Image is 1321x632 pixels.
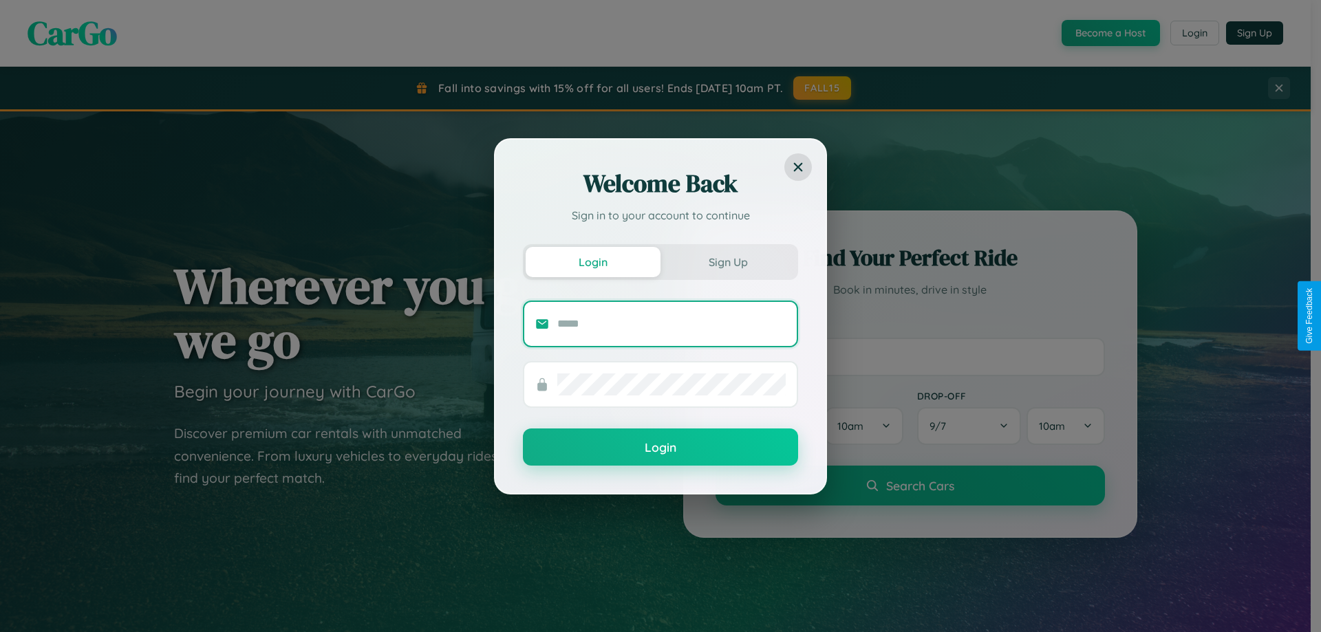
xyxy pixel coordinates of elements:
[523,428,798,466] button: Login
[526,247,660,277] button: Login
[1304,288,1314,344] div: Give Feedback
[523,207,798,224] p: Sign in to your account to continue
[523,167,798,200] h2: Welcome Back
[660,247,795,277] button: Sign Up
